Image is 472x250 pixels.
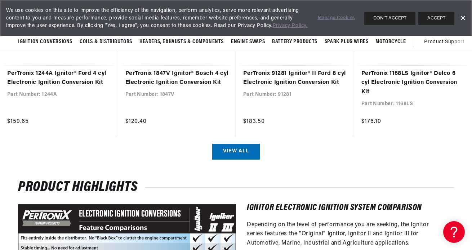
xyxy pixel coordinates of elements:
[247,204,422,211] h2: Ignitor Electronic Ignition System Comparison
[212,144,260,160] a: View all
[268,34,321,50] summary: Battery Products
[76,34,136,50] summary: Coils & Distributors
[272,38,317,46] span: Battery Products
[424,38,464,46] span: Product Support
[318,14,355,22] a: Manage Cookies
[321,34,372,50] summary: Spark Plug Wires
[18,38,72,46] span: Ignition Conversions
[18,181,454,193] h2: Product Highlights
[6,7,308,30] span: We use cookies on this site to improve the efficiency of the navigation, perform analytics, serve...
[273,23,308,28] a: Privacy Policy.
[424,34,468,51] summary: Product Support
[418,12,454,25] button: ACCEPT
[375,38,406,46] span: Motorcycle
[227,34,268,50] summary: Engine Swaps
[457,13,468,24] a: Dismiss Banner
[18,34,76,50] summary: Ignition Conversions
[136,34,227,50] summary: Headers, Exhausts & Components
[372,34,409,50] summary: Motorcycle
[361,69,465,97] a: PerTronix 1168LS Ignitor® Delco 6 cyl Electronic Ignition Conversion Kit
[139,38,224,46] span: Headers, Exhausts & Components
[364,12,415,25] button: DON'T ACCEPT
[325,38,369,46] span: Spark Plug Wires
[243,69,347,88] a: PerTronix 91281 Ignitor® II Ford 8 cyl Electronic Ignition Conversion Kit
[7,69,111,88] a: PerTronix 1244A Ignitor® Ford 4 cyl Electronic Ignition Conversion Kit
[231,38,265,46] span: Engine Swaps
[247,220,443,248] p: Depending on the level of performance you are seeking, the Ignitor series features the "Original"...
[80,38,132,46] span: Coils & Distributors
[125,69,229,88] a: PerTronix 1847V Ignitor® Bosch 4 cyl Electronic Ignition Conversion Kit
